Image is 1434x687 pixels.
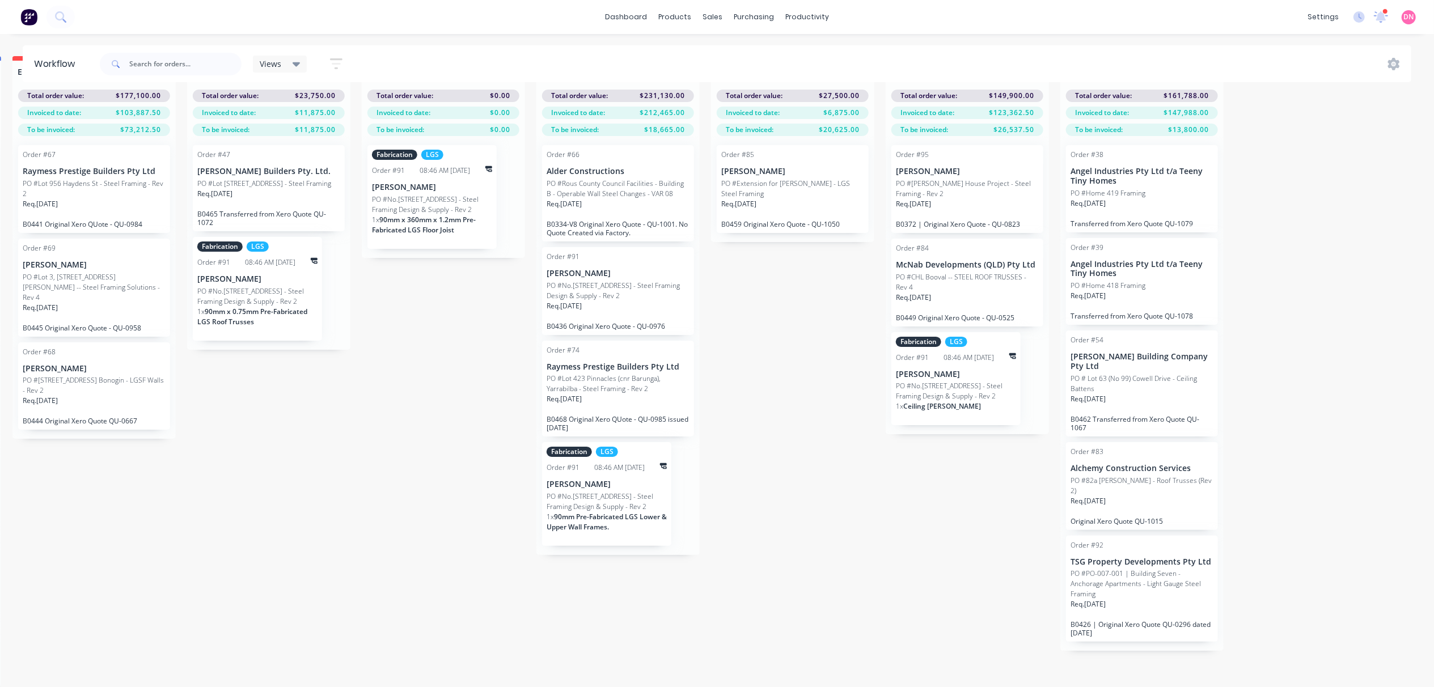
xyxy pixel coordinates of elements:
[1066,536,1218,642] div: Order #92TSG Property Developments Pty LtdPO #PO-007-001 | Building Seven - Anchorage Apartments ...
[260,58,281,70] span: Views
[202,91,259,101] span: Total order value:
[23,347,56,357] div: Order #68
[1066,330,1218,436] div: Order #54[PERSON_NAME] Building Company Pty LtdPO # Lot 63 (No 99) Cowell Drive - Ceiling Battens...
[1071,198,1106,209] p: Req. [DATE]
[197,150,230,160] div: Order #47
[377,125,424,135] span: To be invoiced:
[640,91,685,101] span: $231,130.00
[896,243,929,253] div: Order #84
[721,179,864,199] p: PO #Extension for [PERSON_NAME] - LGS Steel Framing
[367,145,497,249] div: FabricationLGSOrder #9108:46 AM [DATE][PERSON_NAME]PO #No.[STREET_ADDRESS] - Steel Framing Design...
[1075,108,1129,118] span: Invoiced to date:
[823,108,860,118] span: $6,875.00
[420,166,471,176] div: 08:46 AM [DATE]
[896,313,1039,322] p: B0449 Original Xero Quote - QU-0525
[547,415,689,432] p: B0468 Original Xero QUote - QU-0985 issued [DATE]
[197,189,232,199] p: Req. [DATE]
[197,286,318,307] p: PO #No.[STREET_ADDRESS] - Steel Framing Design & Supply - Rev 2
[23,179,166,199] p: PO #Lot 956 Haydens St - Steel Framing - Rev 2
[1071,620,1213,637] p: B0426 | Original Xero Quote QU-0296 dated [DATE]
[547,167,689,176] p: Alder Constructions
[197,179,331,189] p: PO #Lot [STREET_ADDRESS] - Steel Framing
[1071,496,1106,506] p: Req. [DATE]
[1071,374,1213,394] p: PO # Lot 63 (No 99) Cowell Drive - Ceiling Battens
[1071,464,1213,473] p: Alchemy Construction Services
[819,91,860,101] span: $27,500.00
[644,125,685,135] span: $18,665.00
[1071,517,1213,525] p: Original Xero Quote QU-1015
[726,125,773,135] span: To be invoiced:
[547,220,689,237] p: B0334-V8 Original Xero Quote - QU-1001. No Quote Created via Factory.
[23,396,58,406] p: Req. [DATE]
[896,260,1039,270] p: McNab Developments (QLD) Pty Ltd
[542,341,694,437] div: Order #74Raymess Prestige Builders Pty LtdPO #Lot 423 Pinnacles (cnr Barunga), Yarrabilba - Steel...
[421,150,443,160] div: LGS
[1066,442,1218,530] div: Order #83Alchemy Construction ServicesPO #82a [PERSON_NAME] - Roof Trusses (Rev 2)Req.[DATE]Origi...
[542,442,671,546] div: FabricationLGSOrder #9108:46 AM [DATE][PERSON_NAME]PO #No.[STREET_ADDRESS] - Steel Framing Design...
[896,370,1016,379] p: [PERSON_NAME]
[27,91,84,101] span: Total order value:
[197,257,230,268] div: Order #91
[547,447,592,457] div: Fabrication
[903,401,981,411] span: Ceiling [PERSON_NAME]
[780,9,835,26] div: productivity
[896,167,1039,176] p: [PERSON_NAME]
[1071,260,1213,279] p: Angel Industries Pty Ltd t/a Teeny Tiny Homes
[1071,281,1145,291] p: PO #Home 418 Framing
[193,237,322,341] div: FabricationLGSOrder #9108:46 AM [DATE][PERSON_NAME]PO #No.[STREET_ADDRESS] - Steel Framing Design...
[246,257,296,268] div: 08:46 AM [DATE]
[1071,415,1213,432] p: B0462 Transferred from Xero Quote QU-1067
[20,9,37,26] img: Factory
[27,108,81,118] span: Invoiced to date:
[728,9,780,26] div: purchasing
[547,394,582,404] p: Req. [DATE]
[896,381,1016,401] p: PO #No.[STREET_ADDRESS] - Steel Framing Design & Supply - Rev 2
[640,108,685,118] span: $212,465.00
[23,243,56,253] div: Order #69
[1075,125,1123,135] span: To be invoiced:
[547,269,689,278] p: [PERSON_NAME]
[23,375,166,396] p: PO #[STREET_ADDRESS] Bonogin - LGSF Walls - Rev 2
[1164,91,1209,101] span: $161,788.00
[18,145,170,233] div: Order #67Raymess Prestige Builders Pty LtdPO #Lot 956 Haydens St - Steel Framing - Rev 2Req.[DATE...
[295,108,336,118] span: $11,875.00
[1071,394,1106,404] p: Req. [DATE]
[247,241,269,252] div: LGS
[197,241,243,252] div: Fabrication
[197,274,318,284] p: [PERSON_NAME]
[1071,291,1106,301] p: Req. [DATE]
[193,145,345,231] div: Order #47[PERSON_NAME] Builders Pty. Ltd.PO #Lot [STREET_ADDRESS] - Steel FramingReq.[DATE]B0465 ...
[547,512,554,521] span: 1 x
[1066,238,1218,325] div: Order #39Angel Industries Pty Ltd t/a Teeny Tiny HomesPO #Home 418 FramingReq.[DATE]Transferred f...
[23,260,166,270] p: [PERSON_NAME]
[34,57,81,71] div: Workflow
[721,220,864,228] p: B0459 Original Xero Quote - QU-1050
[551,91,608,101] span: Total order value:
[547,179,689,199] p: PO #Rous County Council Facilities - Building B - Operable Wall Steel Changes - VAR 08
[595,463,645,473] div: 08:46 AM [DATE]
[896,353,929,363] div: Order #91
[819,125,860,135] span: $20,625.00
[197,210,340,227] p: B0465 Transferred from Xero Quote QU-1072
[120,125,161,135] span: $73,212.50
[1071,312,1213,320] p: Transferred from Xero Quote QU-1078
[1404,12,1414,22] span: DN
[372,183,492,192] p: [PERSON_NAME]
[596,447,618,457] div: LGS
[490,125,510,135] span: $0.00
[1302,9,1344,26] div: settings
[197,307,205,316] span: 1 x
[1071,569,1213,599] p: PO #PO-007-001 | Building Seven - Anchorage Apartments - Light Gauge Steel Framing
[896,401,903,411] span: 1 x
[23,167,166,176] p: Raymess Prestige Builders Pty Ltd
[1071,352,1213,371] p: [PERSON_NAME] Building Company Pty Ltd
[1071,540,1103,550] div: Order #92
[547,491,667,512] p: PO #No.[STREET_ADDRESS] - Steel Framing Design & Supply - Rev 2
[295,91,336,101] span: $23,750.00
[547,512,667,532] span: 90mm Pre-Fabricated LGS Lower & Upper Wall Frames.
[1071,219,1213,228] p: Transferred from Xero Quote QU-1079
[945,337,967,347] div: LGS
[202,125,249,135] span: To be invoiced:
[896,150,929,160] div: Order #95
[1071,599,1106,609] p: Req. [DATE]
